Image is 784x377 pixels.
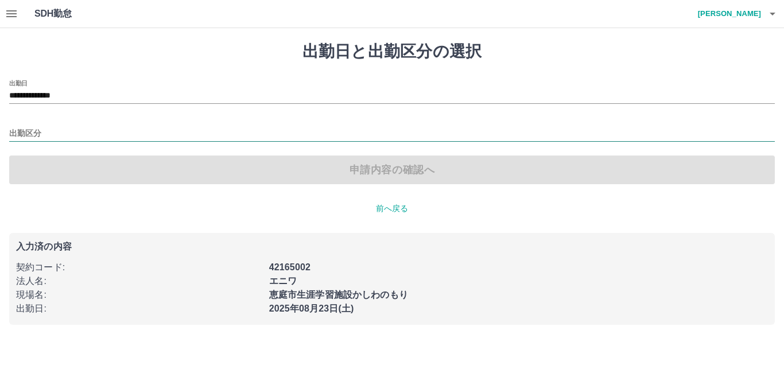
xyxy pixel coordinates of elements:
label: 出勤日 [9,79,28,87]
b: 2025年08月23日(土) [269,304,354,313]
p: 出勤日 : [16,302,262,316]
p: 契約コード : [16,261,262,274]
h1: 出勤日と出勤区分の選択 [9,42,775,61]
p: 法人名 : [16,274,262,288]
b: 恵庭市生涯学習施設かしわのもり [269,290,408,300]
p: 現場名 : [16,288,262,302]
p: 前へ戻る [9,203,775,215]
p: 入力済の内容 [16,242,768,251]
b: 42165002 [269,262,311,272]
b: エニワ [269,276,297,286]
